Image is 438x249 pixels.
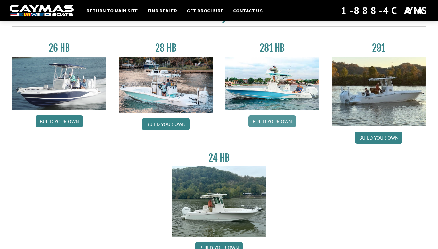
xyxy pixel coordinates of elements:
a: Build your own [355,132,402,144]
img: white-logo-c9c8dbefe5ff5ceceb0f0178aa75bf4bb51f6bca0971e226c86eb53dfe498488.png [10,5,74,17]
img: 26_new_photo_resized.jpg [12,57,106,110]
h3: 28 HB [119,42,213,54]
a: Return to main site [83,6,141,15]
h3: 281 HB [225,42,319,54]
div: 1-888-4CAYMAS [341,4,428,18]
img: 291_Thumbnail.jpg [332,57,426,126]
img: 28-hb-twin.jpg [225,57,319,110]
h3: 291 [332,42,426,54]
h3: 24 HB [172,152,266,164]
a: Get Brochure [183,6,227,15]
a: Build your own [142,118,190,130]
a: Build your own [36,115,83,127]
a: Contact Us [230,6,266,15]
a: Find Dealer [144,6,180,15]
h3: 26 HB [12,42,106,54]
a: Build your own [248,115,296,127]
img: 24_HB_thumbnail.jpg [172,166,266,236]
img: 28_hb_thumbnail_for_caymas_connect.jpg [119,57,213,113]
